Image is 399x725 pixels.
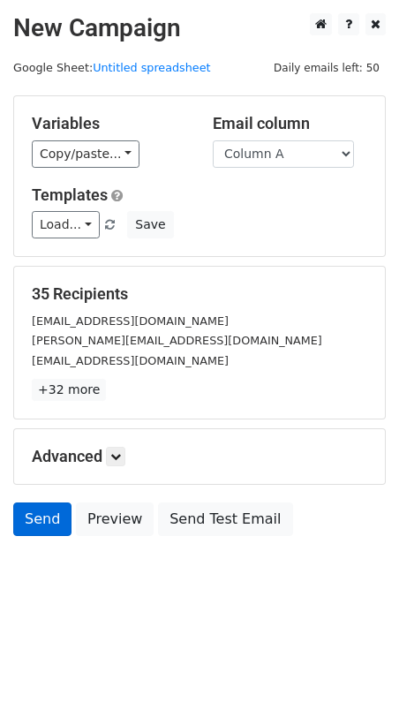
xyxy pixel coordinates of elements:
small: [PERSON_NAME][EMAIL_ADDRESS][DOMAIN_NAME] [32,334,322,347]
a: +32 more [32,379,106,401]
a: Daily emails left: 50 [267,61,386,74]
h5: Email column [213,114,367,133]
h5: Variables [32,114,186,133]
h5: 35 Recipients [32,284,367,304]
a: Load... [32,211,100,238]
h5: Advanced [32,447,367,466]
a: Copy/paste... [32,140,139,168]
h2: New Campaign [13,13,386,43]
small: [EMAIL_ADDRESS][DOMAIN_NAME] [32,314,229,328]
a: Preview [76,502,154,536]
button: Save [127,211,173,238]
a: Send Test Email [158,502,292,536]
a: Untitled spreadsheet [93,61,210,74]
small: Google Sheet: [13,61,211,74]
a: Templates [32,185,108,204]
iframe: Chat Widget [311,640,399,725]
a: Send [13,502,72,536]
small: [EMAIL_ADDRESS][DOMAIN_NAME] [32,354,229,367]
span: Daily emails left: 50 [267,58,386,78]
